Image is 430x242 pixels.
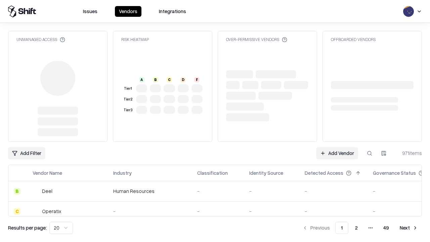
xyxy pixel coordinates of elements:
div: Governance Status [373,169,416,176]
img: Operatix [33,208,39,215]
button: Next [396,222,422,234]
div: Tier 2 [123,96,133,102]
div: Vendor Name [33,169,62,176]
img: Deel [33,188,39,195]
a: Add Vendor [316,147,358,159]
div: F [194,77,200,82]
div: - [249,188,294,195]
div: Over-Permissive Vendors [226,37,287,42]
div: Industry [113,169,132,176]
div: - [197,208,239,215]
div: D [180,77,186,82]
div: A [139,77,144,82]
button: Add Filter [8,147,45,159]
button: 1 [335,222,348,234]
div: Unmanaged Access [16,37,65,42]
p: Results per page: [8,224,47,231]
div: Classification [197,169,228,176]
div: C [14,208,20,215]
div: - [197,188,239,195]
div: - [113,208,186,215]
div: Offboarded Vendors [331,37,376,42]
div: Risk Heatmap [121,37,149,42]
div: B [14,188,20,195]
button: 2 [350,222,363,234]
div: - [305,208,362,215]
button: Issues [79,6,101,17]
button: Vendors [115,6,141,17]
div: 971 items [395,150,422,157]
div: Identity Source [249,169,283,176]
div: - [249,208,294,215]
div: Detected Access [305,169,343,176]
div: Deel [42,188,52,195]
nav: pagination [298,222,422,234]
div: - [305,188,362,195]
div: Tier 3 [123,107,133,113]
div: B [153,77,158,82]
div: Operatix [42,208,61,215]
div: C [167,77,172,82]
div: Human Resources [113,188,186,195]
button: 49 [378,222,394,234]
button: Integrations [155,6,190,17]
div: Tier 1 [123,86,133,91]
